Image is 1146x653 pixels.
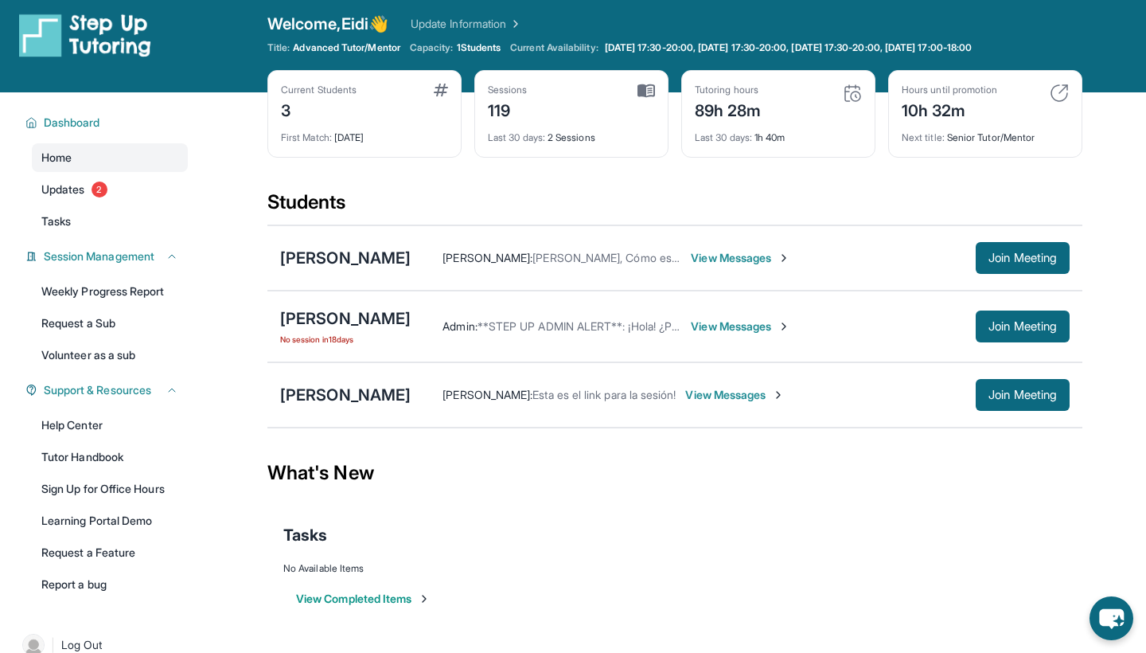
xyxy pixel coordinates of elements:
[772,389,785,401] img: Chevron-Right
[61,637,103,653] span: Log Out
[488,122,655,144] div: 2 Sessions
[988,322,1057,331] span: Join Meeting
[637,84,655,98] img: card
[442,251,532,264] span: [PERSON_NAME] :
[32,277,188,306] a: Weekly Progress Report
[778,252,790,264] img: Chevron-Right
[267,41,290,54] span: Title:
[442,319,477,333] span: Admin :
[44,382,151,398] span: Support & Resources
[44,248,154,264] span: Session Management
[32,443,188,471] a: Tutor Handbook
[488,84,528,96] div: Sessions
[976,311,1070,342] button: Join Meeting
[457,41,501,54] span: 1 Students
[691,319,790,334] span: View Messages
[410,41,454,54] span: Capacity:
[37,115,178,131] button: Dashboard
[605,41,972,54] span: [DATE] 17:30-20:00, [DATE] 17:30-20:00, [DATE] 17:30-20:00, [DATE] 17:00-18:00
[32,175,188,204] a: Updates2
[976,242,1070,274] button: Join Meeting
[37,382,178,398] button: Support & Resources
[434,84,448,96] img: card
[778,320,790,333] img: Chevron-Right
[32,411,188,440] a: Help Center
[442,388,532,401] span: [PERSON_NAME] :
[280,247,411,269] div: [PERSON_NAME]
[411,16,522,32] a: Update Information
[691,250,790,266] span: View Messages
[695,131,752,143] span: Last 30 days :
[602,41,975,54] a: [DATE] 17:30-20:00, [DATE] 17:30-20:00, [DATE] 17:30-20:00, [DATE] 17:00-18:00
[976,379,1070,411] button: Join Meeting
[902,122,1069,144] div: Senior Tutor/Mentor
[41,150,72,166] span: Home
[988,253,1057,263] span: Join Meeting
[281,122,448,144] div: [DATE]
[19,13,151,57] img: logo
[92,182,107,197] span: 2
[32,309,188,338] a: Request a Sub
[44,115,100,131] span: Dashboard
[32,570,188,599] a: Report a bug
[532,388,676,401] span: Esta es el link para la sesión!
[32,475,188,503] a: Sign Up for Office Hours
[281,131,332,143] span: First Match :
[37,248,178,264] button: Session Management
[280,384,411,406] div: [PERSON_NAME]
[32,506,188,535] a: Learning Portal Demo
[41,182,85,197] span: Updates
[281,96,357,122] div: 3
[267,190,1082,225] div: Students
[281,84,357,96] div: Current Students
[293,41,400,54] span: Advanced Tutor/Mentor
[695,96,762,122] div: 89h 28m
[1089,596,1133,640] button: chat-button
[283,562,1066,575] div: No Available Items
[902,96,997,122] div: 10h 32m
[32,207,188,236] a: Tasks
[32,143,188,172] a: Home
[488,131,545,143] span: Last 30 days :
[267,13,388,35] span: Welcome, Eidi 👋
[41,213,71,229] span: Tasks
[283,524,327,546] span: Tasks
[510,41,598,54] span: Current Availability:
[280,333,411,346] span: No session in 18 days
[695,84,762,96] div: Tutoring hours
[695,122,862,144] div: 1h 40m
[280,307,411,330] div: [PERSON_NAME]
[1050,84,1069,103] img: card
[296,591,431,607] button: View Completed Items
[267,438,1082,508] div: What's New
[685,387,785,403] span: View Messages
[532,251,939,264] span: [PERSON_NAME], Cómo estuvo ña sesión de rutoria ayer con [PERSON_NAME]?
[843,84,862,103] img: card
[506,16,522,32] img: Chevron Right
[902,84,997,96] div: Hours until promotion
[488,96,528,122] div: 119
[902,131,945,143] span: Next title :
[32,341,188,370] a: Volunteer as a sub
[32,538,188,567] a: Request a Feature
[988,390,1057,400] span: Join Meeting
